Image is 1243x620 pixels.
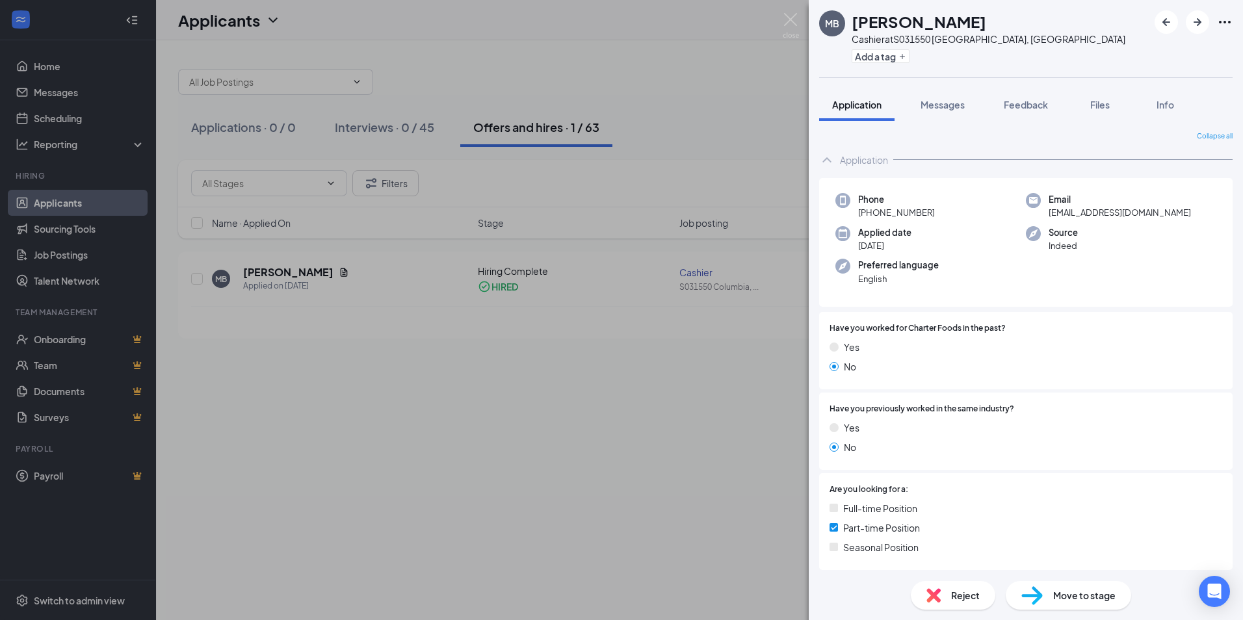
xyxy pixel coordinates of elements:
[852,10,986,32] h1: [PERSON_NAME]
[843,521,920,535] span: Part-time Position
[1004,99,1048,110] span: Feedback
[858,206,935,219] span: [PHONE_NUMBER]
[844,340,859,354] span: Yes
[830,403,1014,415] span: Have you previously worked in the same industry?
[951,588,980,602] span: Reject
[844,359,856,374] span: No
[921,99,965,110] span: Messages
[840,153,888,166] div: Application
[852,32,1125,45] div: Cashier at S031550 [GEOGRAPHIC_DATA], [GEOGRAPHIC_DATA]
[1049,226,1078,239] span: Source
[858,259,939,272] span: Preferred language
[898,53,906,60] svg: Plus
[852,49,909,63] button: PlusAdd a tag
[1049,206,1191,219] span: [EMAIL_ADDRESS][DOMAIN_NAME]
[819,152,835,168] svg: ChevronUp
[1186,10,1209,34] button: ArrowRight
[832,99,882,110] span: Application
[1217,14,1233,30] svg: Ellipses
[1197,131,1233,142] span: Collapse all
[1090,99,1110,110] span: Files
[858,239,911,252] span: [DATE]
[858,193,935,206] span: Phone
[830,484,908,496] span: Are you looking for a:
[858,226,911,239] span: Applied date
[843,540,919,554] span: Seasonal Position
[858,272,939,285] span: English
[1190,14,1205,30] svg: ArrowRight
[844,420,859,435] span: Yes
[825,17,839,30] div: MB
[1199,576,1230,607] div: Open Intercom Messenger
[844,440,856,454] span: No
[1158,14,1174,30] svg: ArrowLeftNew
[830,322,1006,335] span: Have you worked for Charter Foods in the past?
[1049,239,1078,252] span: Indeed
[1049,193,1191,206] span: Email
[1053,588,1116,602] span: Move to stage
[843,501,917,515] span: Full-time Position
[1157,99,1174,110] span: Info
[1155,10,1178,34] button: ArrowLeftNew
